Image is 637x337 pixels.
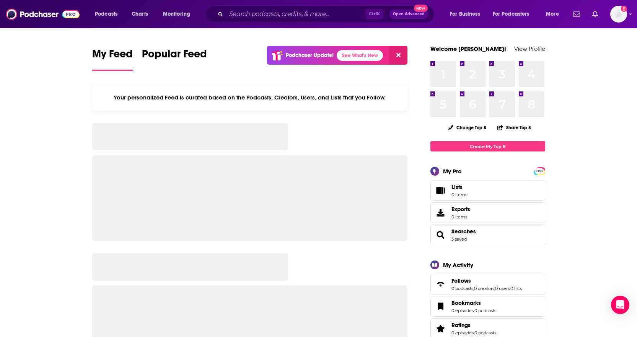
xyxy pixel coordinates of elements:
[497,120,531,135] button: Share Top 8
[365,9,383,19] span: Ctrl K
[430,274,545,295] span: Follows
[443,168,462,175] div: My Pro
[473,286,474,291] span: ,
[451,330,474,335] a: 0 episodes
[611,296,629,314] div: Open Intercom Messenger
[430,180,545,201] a: Lists
[451,228,476,235] a: Searches
[474,308,474,313] span: ,
[451,277,522,284] a: Follows
[433,230,448,240] a: Searches
[621,6,627,12] svg: Add a profile image
[493,9,529,20] span: For Podcasters
[610,6,627,23] img: User Profile
[92,85,408,111] div: Your personalized Feed is curated based on the Podcasts, Creators, Users, and Lists that you Follow.
[95,9,117,20] span: Podcasts
[142,47,207,71] a: Popular Feed
[430,225,545,245] span: Searches
[474,286,494,291] a: 0 creators
[443,261,473,269] div: My Activity
[494,286,495,291] span: ,
[92,47,133,71] a: My Feed
[433,279,448,290] a: Follows
[474,330,496,335] a: 0 podcasts
[451,286,473,291] a: 0 podcasts
[474,308,496,313] a: 0 podcasts
[132,9,148,20] span: Charts
[570,8,583,21] a: Show notifications dropdown
[127,8,153,20] a: Charts
[514,45,545,52] a: View Profile
[430,202,545,223] a: Exports
[433,185,448,196] span: Lists
[451,322,471,329] span: Ratings
[610,6,627,23] span: Logged in as eva.kerins
[546,9,559,20] span: More
[92,47,133,65] span: My Feed
[451,184,463,190] span: Lists
[433,301,448,312] a: Bookmarks
[451,322,496,329] a: Ratings
[286,52,334,59] p: Podchaser Update!
[445,8,490,20] button: open menu
[535,168,544,174] a: PRO
[337,50,383,61] a: See What's New
[510,286,510,291] span: ,
[451,236,467,242] a: 3 saved
[142,47,207,65] span: Popular Feed
[163,9,190,20] span: Monitoring
[389,10,428,19] button: Open AdvancedNew
[451,308,474,313] a: 0 episodes
[451,300,496,306] a: Bookmarks
[6,7,80,21] img: Podchaser - Follow, Share and Rate Podcasts
[450,9,480,20] span: For Business
[90,8,127,20] button: open menu
[510,286,522,291] a: 0 lists
[430,141,545,151] a: Create My Top 8
[433,207,448,218] span: Exports
[589,8,601,21] a: Show notifications dropdown
[488,8,541,20] button: open menu
[393,12,425,16] span: Open Advanced
[212,5,442,23] div: Search podcasts, credits, & more...
[451,184,467,190] span: Lists
[451,206,470,213] span: Exports
[451,214,470,220] span: 0 items
[541,8,569,20] button: open menu
[414,5,428,12] span: New
[495,286,510,291] a: 0 users
[451,300,481,306] span: Bookmarks
[451,277,471,284] span: Follows
[610,6,627,23] button: Show profile menu
[474,330,474,335] span: ,
[444,123,491,132] button: Change Top 8
[433,323,448,334] a: Ratings
[226,8,365,20] input: Search podcasts, credits, & more...
[158,8,200,20] button: open menu
[430,45,506,52] a: Welcome [PERSON_NAME]!
[451,192,467,197] span: 0 items
[430,296,545,317] span: Bookmarks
